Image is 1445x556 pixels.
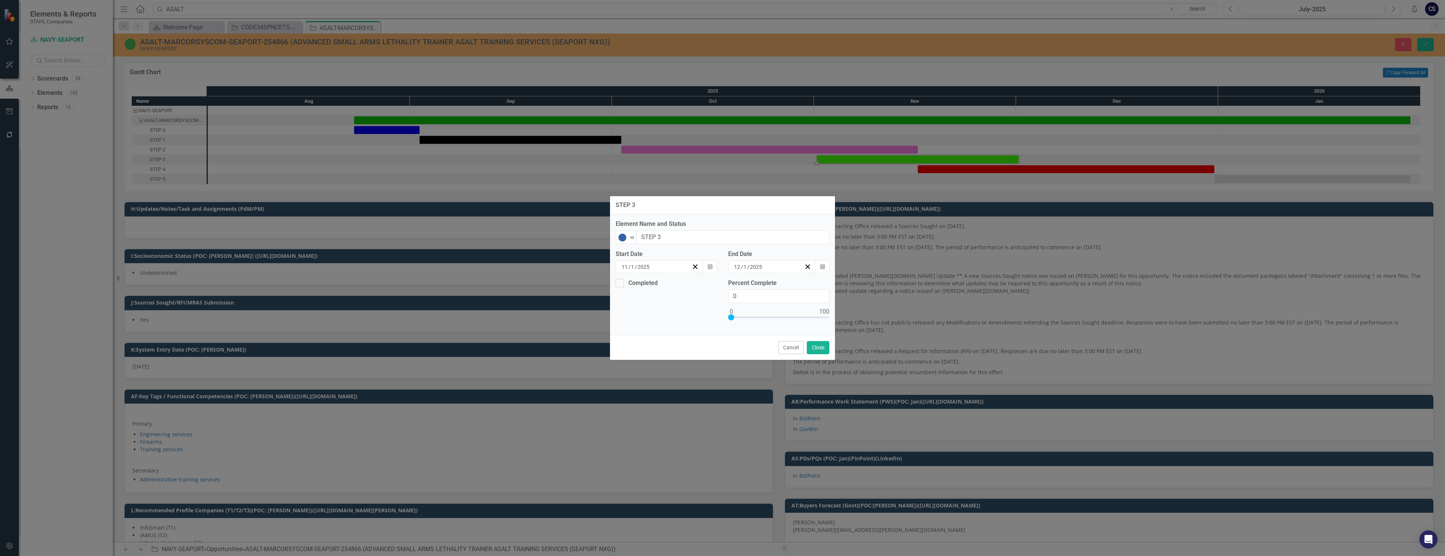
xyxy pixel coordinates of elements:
[616,250,717,259] div: Start Date
[628,264,631,270] span: /
[747,264,750,270] span: /
[728,250,829,259] div: End Date
[807,341,829,354] button: Close
[618,233,627,242] img: Green Team
[616,220,829,228] label: Element Name and Status
[728,279,829,288] label: Percent Complete
[636,230,829,244] input: Name
[778,341,804,354] button: Cancel
[635,264,637,270] span: /
[1419,530,1437,548] div: Open Intercom Messenger
[741,264,743,270] span: /
[616,202,635,209] div: STEP 3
